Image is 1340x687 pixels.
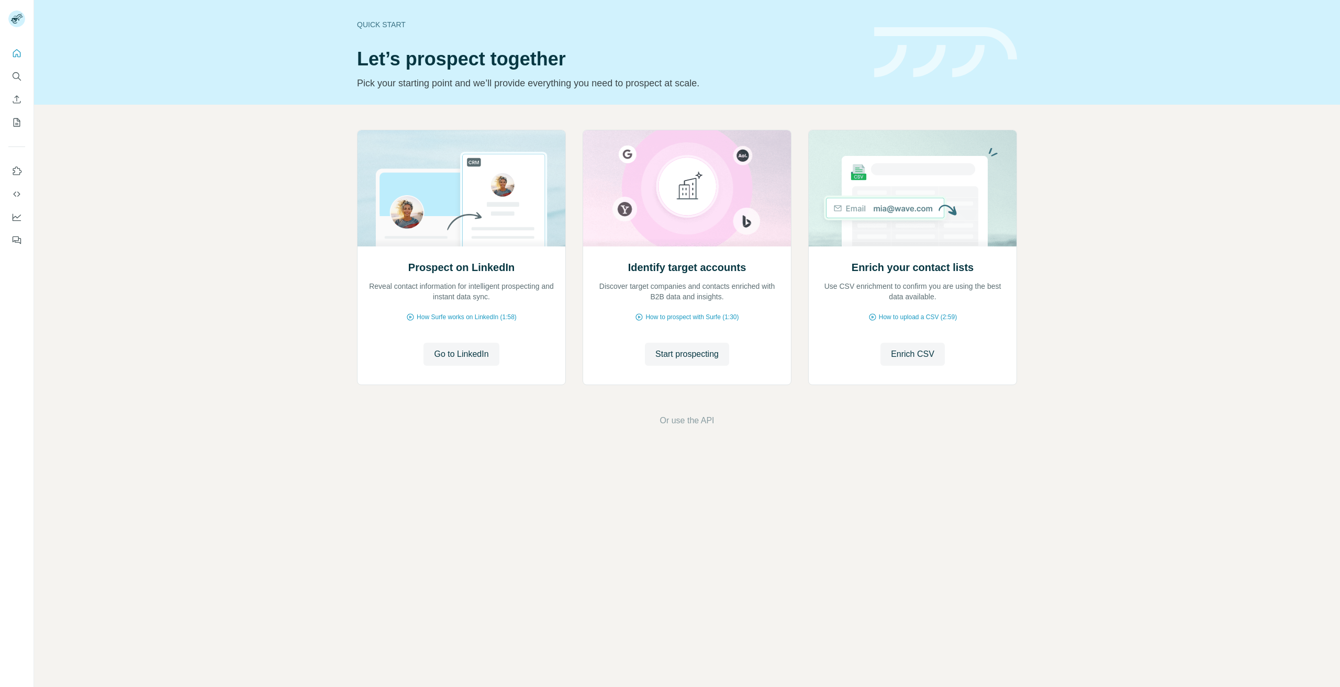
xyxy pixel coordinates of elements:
[8,67,25,86] button: Search
[874,27,1017,78] img: banner
[628,260,746,275] h2: Identify target accounts
[8,90,25,109] button: Enrich CSV
[879,312,957,322] span: How to upload a CSV (2:59)
[645,343,729,366] button: Start prospecting
[655,348,719,361] span: Start prospecting
[423,343,499,366] button: Go to LinkedIn
[417,312,517,322] span: How Surfe works on LinkedIn (1:58)
[368,281,555,302] p: Reveal contact information for intelligent prospecting and instant data sync.
[8,185,25,204] button: Use Surfe API
[808,130,1017,246] img: Enrich your contact lists
[594,281,780,302] p: Discover target companies and contacts enriched with B2B data and insights.
[8,113,25,132] button: My lists
[880,343,945,366] button: Enrich CSV
[8,162,25,181] button: Use Surfe on LinkedIn
[357,76,862,91] p: Pick your starting point and we’ll provide everything you need to prospect at scale.
[583,130,791,246] img: Identify target accounts
[434,348,488,361] span: Go to LinkedIn
[408,260,515,275] h2: Prospect on LinkedIn
[645,312,739,322] span: How to prospect with Surfe (1:30)
[357,49,862,70] h1: Let’s prospect together
[852,260,974,275] h2: Enrich your contact lists
[891,348,934,361] span: Enrich CSV
[819,281,1006,302] p: Use CSV enrichment to confirm you are using the best data available.
[357,130,566,246] img: Prospect on LinkedIn
[357,19,862,30] div: Quick start
[660,414,714,427] button: Or use the API
[8,44,25,63] button: Quick start
[8,231,25,250] button: Feedback
[8,208,25,227] button: Dashboard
